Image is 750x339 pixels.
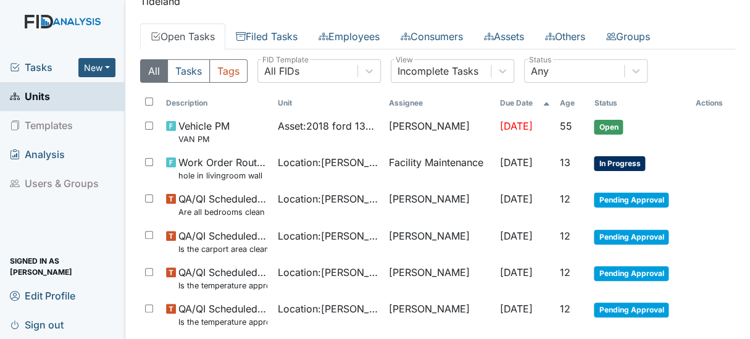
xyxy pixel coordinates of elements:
span: Pending Approval [594,266,669,281]
span: Analysis [10,145,65,164]
small: Is the temperature appropriate in the refrigerator? (Between 34° & 40°)? [178,280,267,291]
span: Asset : 2018 ford 13242 [277,119,378,133]
div: All FIDs [264,64,299,78]
span: [DATE] [500,230,533,242]
button: Tasks [167,59,210,83]
small: hole in livingroom wall [178,170,267,182]
td: [PERSON_NAME] [384,260,495,296]
span: Pending Approval [594,230,669,245]
span: Pending Approval [594,193,669,207]
a: Tasks [10,60,78,75]
span: Sign out [10,315,64,334]
span: Location : [PERSON_NAME]. [277,155,378,170]
a: Open Tasks [140,23,225,49]
span: Edit Profile [10,286,75,305]
span: 12 [560,266,570,278]
button: Tags [209,59,248,83]
th: Toggle SortBy [161,93,272,114]
div: Incomplete Tasks [398,64,478,78]
div: Any [531,64,549,78]
th: Toggle SortBy [555,93,589,114]
td: [PERSON_NAME] [384,114,495,150]
span: QA/QI Scheduled Inspection Is the temperature appropriate in the refrigerator? (Between 34° & 40°)? [178,265,267,291]
a: Assets [473,23,535,49]
small: Is the carport area clean (trashcans lids secured/ clutter free)? [178,243,267,255]
small: Is the temperature appropriate in the freezer(s)? (Between 0° & 10°) [178,316,267,328]
a: Employees [308,23,390,49]
span: [DATE] [500,193,533,205]
span: [DATE] [500,120,533,132]
span: [DATE] [500,156,533,169]
a: Others [535,23,596,49]
button: New [78,58,115,77]
a: Consumers [390,23,473,49]
span: [DATE] [500,266,533,278]
th: Toggle SortBy [589,93,691,114]
span: [DATE] [500,303,533,315]
span: In Progress [594,156,645,171]
span: Units [10,87,50,106]
span: Vehicle PM VAN PM [178,119,230,145]
span: 12 [560,230,570,242]
th: Toggle SortBy [495,93,555,114]
span: Location : [PERSON_NAME]. [277,228,378,243]
span: 12 [560,303,570,315]
span: Signed in as [PERSON_NAME] [10,257,115,276]
span: 55 [560,120,572,132]
span: Open [594,120,623,135]
span: QA/QI Scheduled Inspection Is the carport area clean (trashcans lids secured/ clutter free)? [178,228,267,255]
th: Actions [691,93,735,114]
th: Assignee [384,93,495,114]
span: Location : [PERSON_NAME]. [277,265,378,280]
td: [PERSON_NAME] [384,224,495,260]
span: Location : [PERSON_NAME]. [277,191,378,206]
th: Toggle SortBy [272,93,383,114]
small: VAN PM [178,133,230,145]
span: QA/QI Scheduled Inspection Are all bedrooms clean and in good repair? [178,191,267,218]
td: [PERSON_NAME] [384,186,495,223]
span: 13 [560,156,570,169]
span: Work Order Routine hole in livingroom wall [178,155,267,182]
a: Filed Tasks [225,23,308,49]
span: QA/QI Scheduled Inspection Is the temperature appropriate in the freezer(s)? (Between 0° & 10°) [178,301,267,328]
span: Pending Approval [594,303,669,317]
span: Location : [PERSON_NAME]. [277,301,378,316]
div: Type filter [140,59,248,83]
small: Are all bedrooms clean and in good repair? [178,206,267,218]
button: All [140,59,168,83]
td: Facility Maintenance [384,150,495,186]
a: Groups [596,23,660,49]
input: Toggle All Rows Selected [145,98,153,106]
span: 12 [560,193,570,205]
td: [PERSON_NAME] [384,296,495,333]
